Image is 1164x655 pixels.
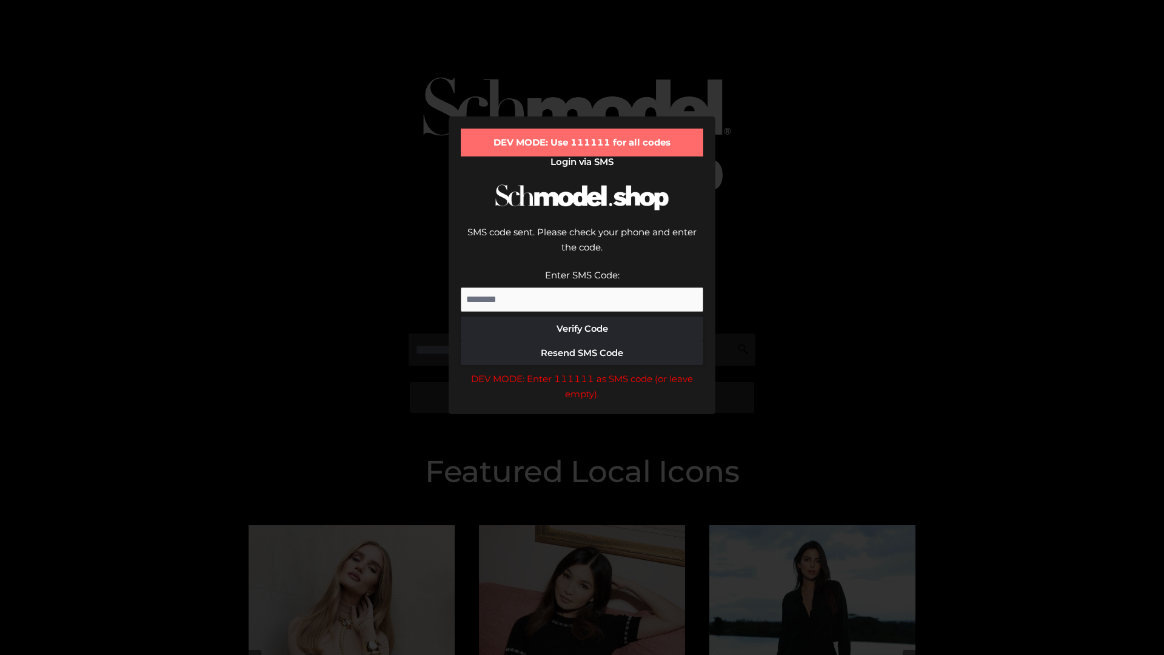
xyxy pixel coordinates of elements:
[461,341,703,365] button: Resend SMS Code
[461,156,703,167] h2: Login via SMS
[545,269,620,281] label: Enter SMS Code:
[461,224,703,267] div: SMS code sent. Please check your phone and enter the code.
[461,317,703,341] button: Verify Code
[461,129,703,156] div: DEV MODE: Use 111111 for all codes
[491,173,673,221] img: Schmodel Logo
[461,371,703,402] div: DEV MODE: Enter 111111 as SMS code (or leave empty).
